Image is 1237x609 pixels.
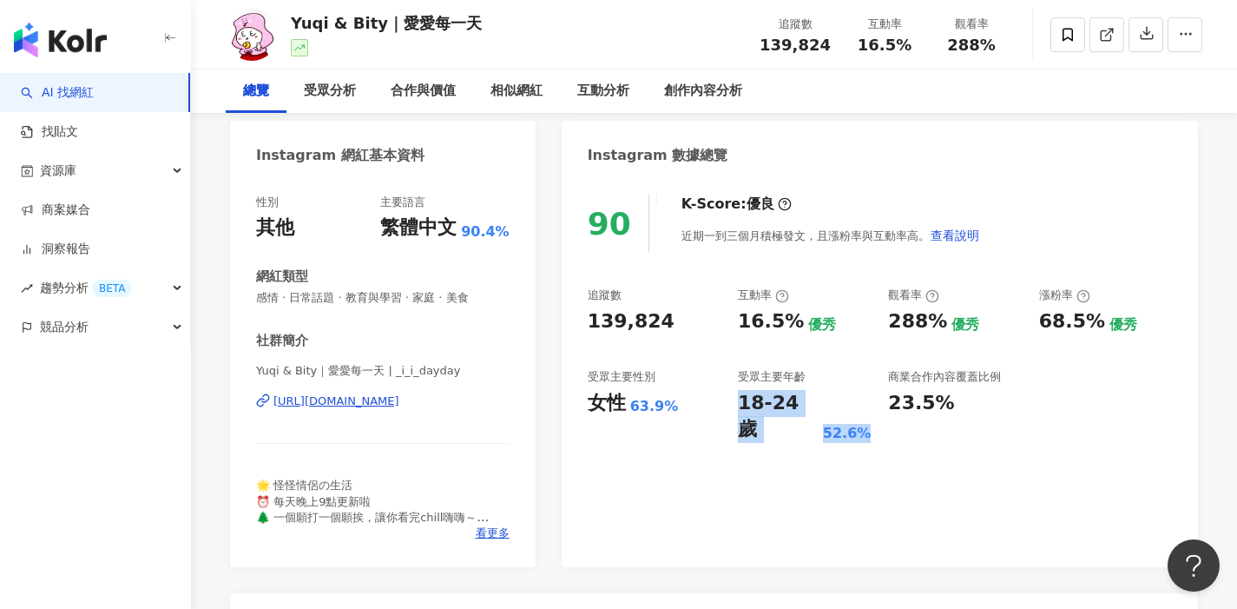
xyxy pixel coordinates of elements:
[888,390,954,417] div: 23.5%
[760,16,831,33] div: 追蹤數
[951,315,979,334] div: 優秀
[738,308,804,335] div: 16.5%
[304,81,356,102] div: 受眾分析
[947,36,996,54] span: 288%
[588,308,674,335] div: 139,824
[888,369,1001,385] div: 商業合作內容覆蓋比例
[256,215,294,242] div: 其他
[21,241,90,258] a: 洞察報告
[588,369,655,385] div: 受眾主要性別
[858,36,911,54] span: 16.5%
[1168,539,1220,592] iframe: Help Scout Beacon - Open
[681,218,980,253] div: 近期一到三個月積極發文，且漲粉率與互動率高。
[256,195,279,210] div: 性別
[588,206,631,242] div: 90
[630,397,679,416] div: 63.9%
[476,526,510,541] span: 看更多
[21,123,78,141] a: 找貼文
[380,215,457,242] div: 繁體中文
[490,81,543,102] div: 相似網紅
[92,280,132,297] div: BETA
[577,81,629,102] div: 互動分析
[888,308,947,335] div: 288%
[808,315,836,334] div: 優秀
[938,16,1004,33] div: 觀看率
[14,23,107,57] img: logo
[243,81,269,102] div: 總覽
[588,390,626,417] div: 女性
[21,84,94,102] a: searchAI 找網紅
[291,12,482,34] div: Yuqi & Bity｜愛愛每一天
[256,363,510,379] span: Yuqi & Bity｜愛愛每一天 | _i_i_dayday
[256,332,308,350] div: 社群簡介
[664,81,742,102] div: 創作內容分析
[888,288,939,303] div: 觀看率
[852,16,918,33] div: 互動率
[930,218,980,253] button: 查看說明
[931,228,979,242] span: 查看說明
[1039,288,1090,303] div: 漲粉率
[256,146,424,165] div: Instagram 網紅基本資料
[681,195,792,214] div: K-Score :
[1039,308,1105,335] div: 68.5%
[823,424,872,443] div: 52.6%
[256,268,308,286] div: 網紅類型
[738,288,789,303] div: 互動率
[21,282,33,295] span: rise
[588,146,728,165] div: Instagram 數據總覽
[226,9,278,61] img: KOL Avatar
[738,369,806,385] div: 受眾主要年齡
[760,36,831,54] span: 139,824
[588,288,622,303] div: 追蹤數
[1109,315,1137,334] div: 優秀
[391,81,456,102] div: 合作與價值
[40,151,76,190] span: 資源庫
[21,202,90,219] a: 商案媒合
[273,394,399,409] div: [URL][DOMAIN_NAME]
[40,308,89,347] span: 競品分析
[738,390,819,444] div: 18-24 歲
[461,222,510,242] span: 90.4%
[256,394,510,409] a: [URL][DOMAIN_NAME]
[40,268,132,308] span: 趨勢分析
[380,195,425,210] div: 主要語言
[747,195,774,214] div: 優良
[256,290,510,306] span: 感情 · 日常話題 · 教育與學習 · 家庭 · 美食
